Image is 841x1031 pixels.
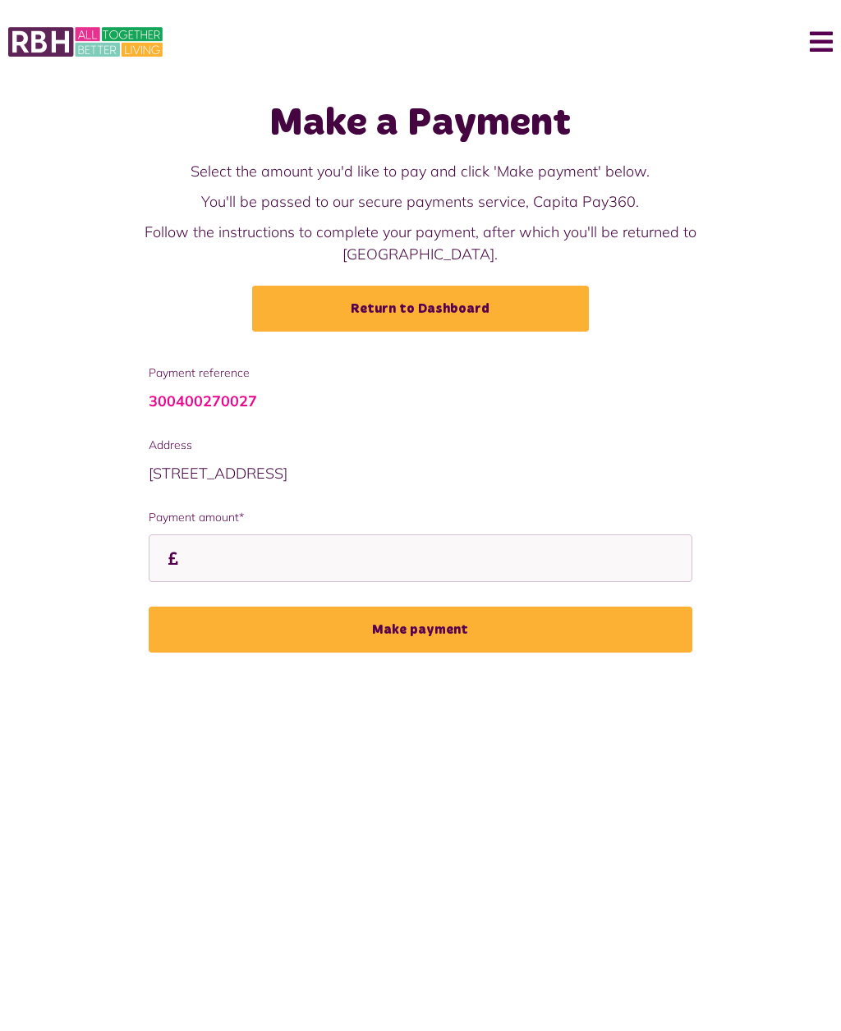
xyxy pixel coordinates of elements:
[8,25,163,59] img: MyRBH
[149,437,693,454] span: Address
[149,464,287,483] span: [STREET_ADDRESS]
[149,392,257,410] a: 300400270027
[78,221,762,265] p: Follow the instructions to complete your payment, after which you'll be returned to [GEOGRAPHIC_D...
[252,286,589,332] a: Return to Dashboard
[78,160,762,182] p: Select the amount you'd like to pay and click 'Make payment' below.
[78,190,762,213] p: You'll be passed to our secure payments service, Capita Pay360.
[149,364,693,382] span: Payment reference
[78,100,762,148] h1: Make a Payment
[149,509,693,526] label: Payment amount*
[149,607,693,653] button: Make payment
